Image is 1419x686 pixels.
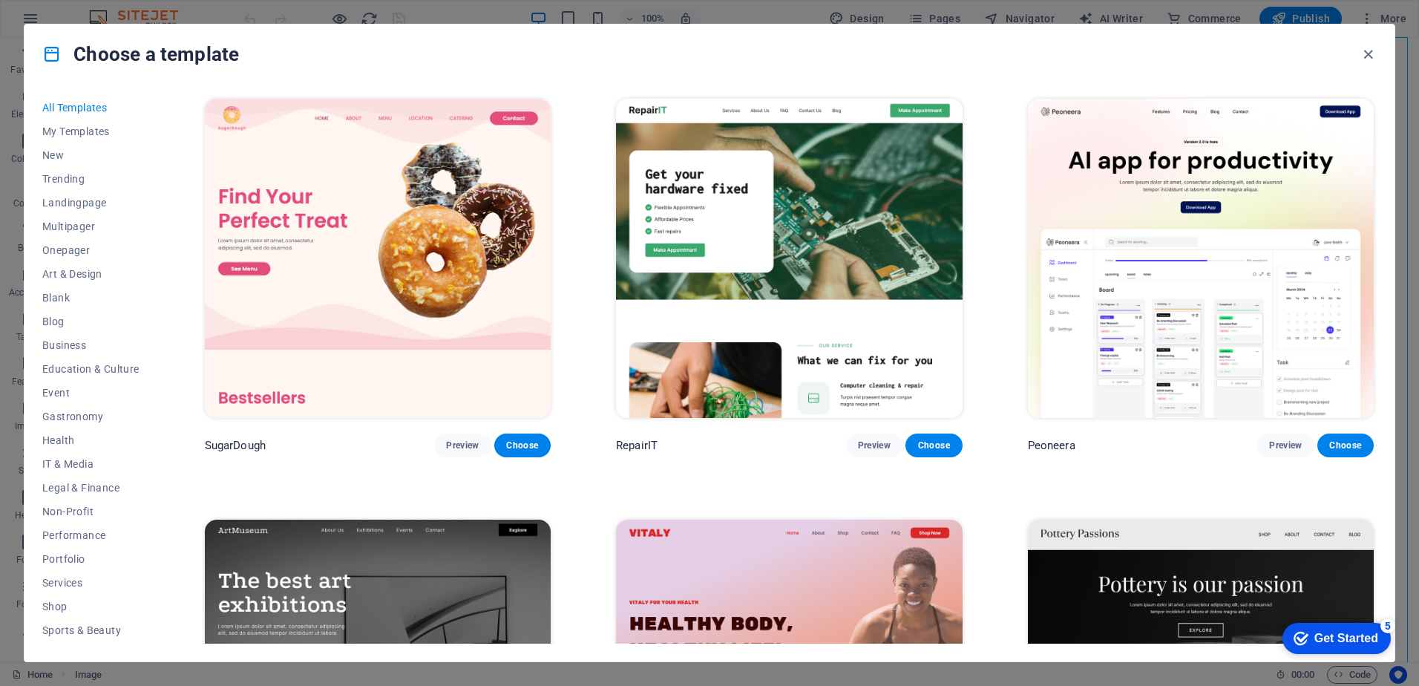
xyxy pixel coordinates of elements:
[42,571,140,595] button: Services
[1257,434,1314,457] button: Preview
[42,387,140,399] span: Event
[42,42,239,66] h4: Choose a template
[42,577,140,589] span: Services
[616,438,658,453] p: RepairIT
[905,434,962,457] button: Choose
[42,244,140,256] span: Onepager
[42,476,140,500] button: Legal & Finance
[42,529,140,541] span: Performance
[42,316,140,327] span: Blog
[42,500,140,523] button: Non-Profit
[42,405,140,428] button: Gastronomy
[42,149,140,161] span: New
[42,96,140,120] button: All Templates
[42,642,140,666] button: Trades
[42,333,140,357] button: Business
[205,99,551,418] img: SugarDough
[42,601,140,612] span: Shop
[446,440,479,451] span: Preview
[917,440,950,451] span: Choose
[846,434,902,457] button: Preview
[42,286,140,310] button: Blank
[42,381,140,405] button: Event
[42,357,140,381] button: Education & Culture
[110,3,125,18] div: 5
[42,624,140,636] span: Sports & Beauty
[434,434,491,457] button: Preview
[42,220,140,232] span: Multipager
[616,99,962,418] img: RepairIT
[42,482,140,494] span: Legal & Finance
[44,16,108,30] div: Get Started
[42,506,140,517] span: Non-Profit
[42,191,140,215] button: Landingpage
[506,440,539,451] span: Choose
[858,440,891,451] span: Preview
[42,428,140,452] button: Health
[42,102,140,114] span: All Templates
[42,595,140,618] button: Shop
[42,618,140,642] button: Sports & Beauty
[42,547,140,571] button: Portfolio
[42,434,140,446] span: Health
[205,438,266,453] p: SugarDough
[1269,440,1302,451] span: Preview
[494,434,551,457] button: Choose
[42,339,140,351] span: Business
[42,143,140,167] button: New
[42,411,140,422] span: Gastronomy
[42,310,140,333] button: Blog
[42,523,140,547] button: Performance
[42,262,140,286] button: Art & Design
[42,292,140,304] span: Blank
[1317,434,1374,457] button: Choose
[42,215,140,238] button: Multipager
[1028,99,1374,418] img: Peoneera
[1028,438,1075,453] p: Peoneera
[42,167,140,191] button: Trending
[42,238,140,262] button: Onepager
[42,452,140,476] button: IT & Media
[42,363,140,375] span: Education & Culture
[12,7,120,39] div: Get Started 5 items remaining, 0% complete
[42,553,140,565] span: Portfolio
[42,173,140,185] span: Trending
[1329,440,1362,451] span: Choose
[42,197,140,209] span: Landingpage
[42,120,140,143] button: My Templates
[42,268,140,280] span: Art & Design
[42,125,140,137] span: My Templates
[42,458,140,470] span: IT & Media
